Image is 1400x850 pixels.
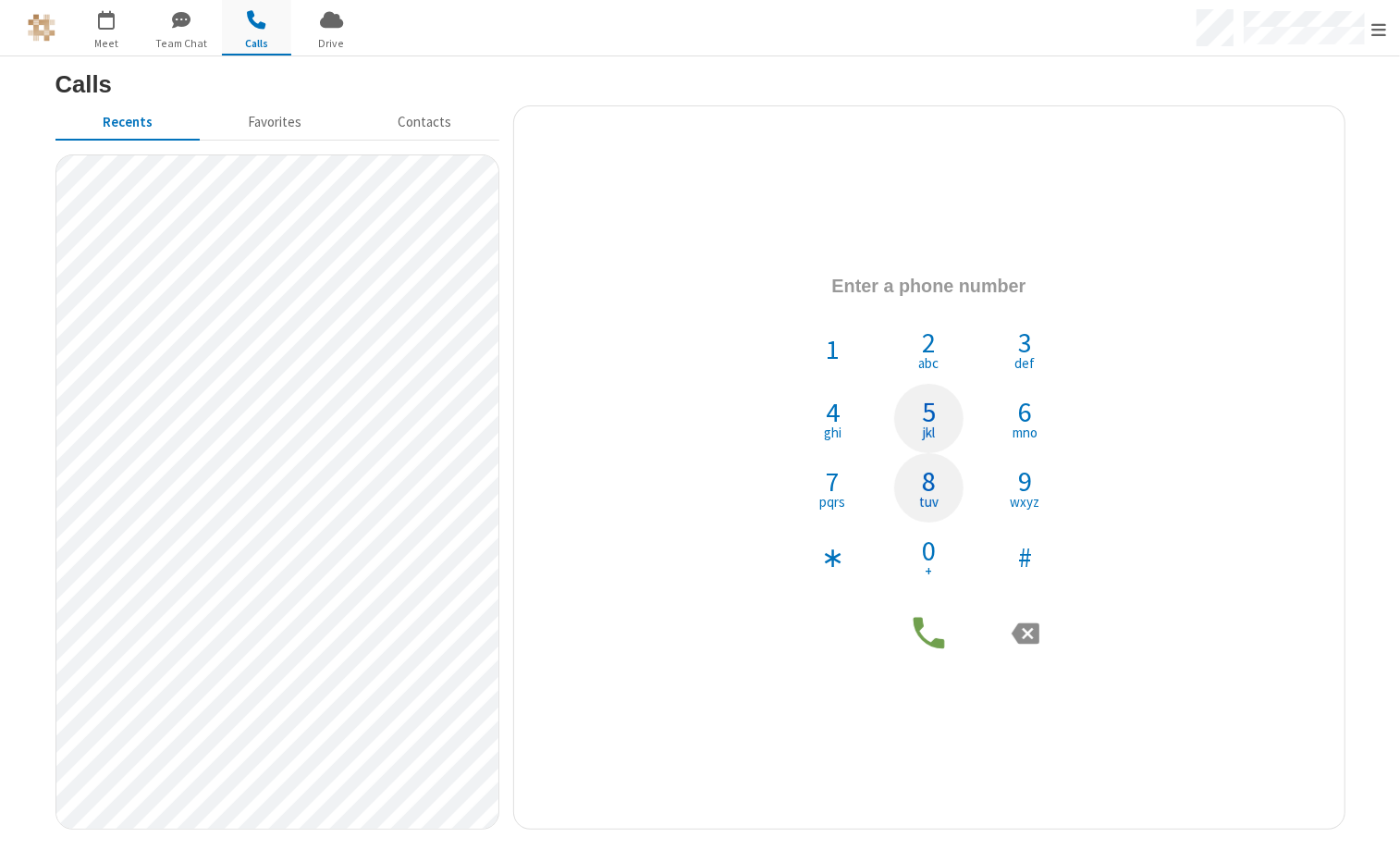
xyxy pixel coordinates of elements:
h4: Phone number [528,259,1331,314]
span: Team Chat [147,35,216,52]
button: ∗ [798,523,867,592]
span: ghi [824,425,841,439]
span: ∗ [821,543,844,571]
button: # [990,523,1060,592]
button: 8tuv [894,453,964,523]
span: def [1015,356,1036,370]
iframe: Chat [1354,802,1386,837]
button: 2abc [894,314,964,384]
button: 3def [990,314,1060,384]
button: 9wxyz [990,453,1060,523]
span: abc [919,356,939,370]
span: 0 [922,536,936,564]
span: tuv [919,495,939,509]
span: 7 [826,467,840,495]
button: 6mno [990,384,1060,453]
button: 0+ [894,523,964,592]
span: Meet [72,35,141,52]
span: mno [1013,425,1038,439]
span: + [926,564,933,578]
span: pqrs [820,495,846,509]
span: 2 [922,328,936,356]
button: Contacts [350,105,498,141]
span: wxyz [1011,495,1040,509]
span: 5 [922,398,936,425]
span: 3 [1018,328,1032,356]
button: 7pqrs [798,453,867,523]
span: 9 [1018,467,1032,495]
img: iotum.​ucaas.​tech [28,14,55,42]
button: Recents [55,105,201,141]
button: 5jkl [894,384,964,453]
h3: Calls [55,71,1345,97]
span: 4 [826,398,840,425]
button: 1 [798,314,867,384]
button: 4ghi [798,384,867,453]
span: 6 [1018,398,1032,425]
button: Favorites [201,105,350,141]
span: jkl [923,425,935,439]
span: Drive [297,35,366,52]
span: Calls [222,35,291,52]
span: 8 [922,467,936,495]
span: 1 [826,335,840,363]
span: # [1018,543,1032,571]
